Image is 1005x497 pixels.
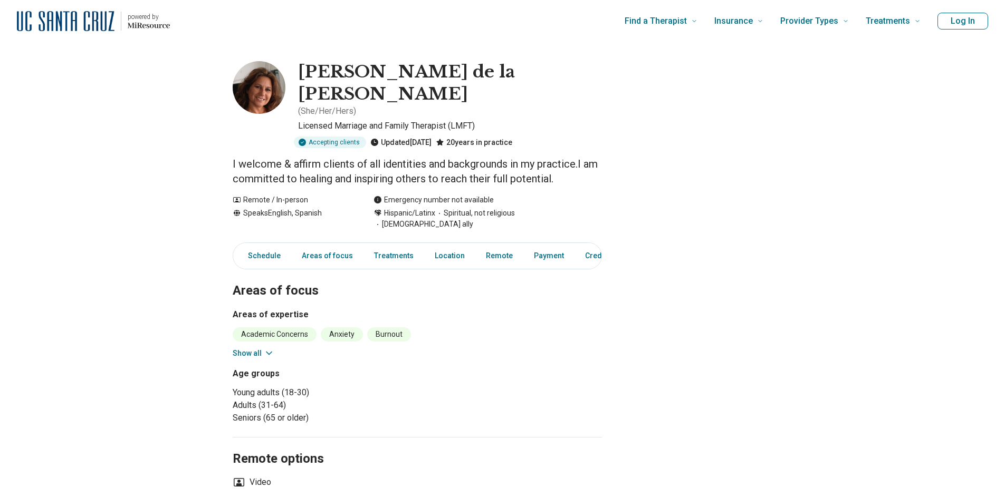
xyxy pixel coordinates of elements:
div: Remote / In-person [233,194,352,206]
h2: Remote options [233,425,602,468]
span: Find a Therapist [625,14,687,28]
img: Ana de la Torre, Licensed Marriage and Family Therapist (LMFT) [233,61,285,114]
li: Seniors (65 or older) [233,412,413,424]
li: Anxiety [321,327,363,342]
a: Schedule [235,245,287,267]
p: Licensed Marriage and Family Therapist (LMFT) [298,120,602,132]
button: Show all [233,348,274,359]
span: Spiritual, not religious [435,208,515,219]
div: 20 years in practice [436,137,512,148]
li: Burnout [367,327,411,342]
button: Log In [937,13,988,30]
span: Hispanic/Latinx [384,208,435,219]
div: Emergency number not available [374,194,494,206]
span: Provider Types [780,14,838,28]
span: Treatments [866,14,910,28]
a: Treatments [368,245,420,267]
div: Speaks English, Spanish [233,208,352,230]
a: Location [428,245,471,267]
h1: [PERSON_NAME] de la [PERSON_NAME] [298,61,602,105]
span: Insurance [714,14,753,28]
h2: Areas of focus [233,257,602,300]
li: Adults (31-64) [233,399,413,412]
h3: Age groups [233,367,413,380]
a: Credentials [579,245,631,267]
span: [DEMOGRAPHIC_DATA] ally [374,219,473,230]
a: Areas of focus [295,245,359,267]
li: Video [233,476,271,489]
div: Updated [DATE] [370,137,432,148]
p: I welcome & affirm clients of all identities and backgrounds in my practice.I am committed to hea... [233,157,602,186]
li: Young adults (18-30) [233,386,413,399]
div: Accepting clients [294,137,366,148]
a: Payment [528,245,570,267]
p: powered by [128,13,170,21]
a: Home page [17,4,170,38]
h3: Areas of expertise [233,308,602,321]
li: Academic Concerns [233,327,317,342]
p: ( She/Her/Hers ) [298,105,356,118]
a: Remote [480,245,519,267]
